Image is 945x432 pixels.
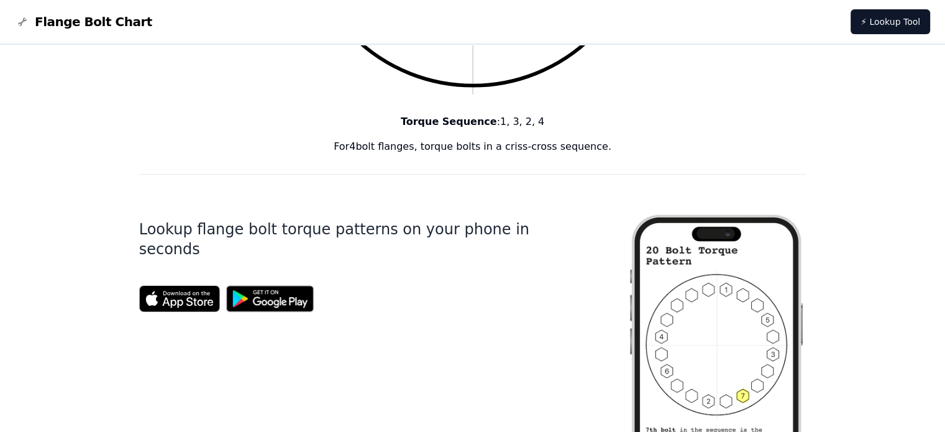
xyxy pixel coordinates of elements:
a: ⚡ Lookup Tool [851,9,930,34]
img: App Store badge for the Flange Bolt Chart app [139,285,220,312]
img: Flange Bolt Chart Logo [15,14,30,29]
a: Flange Bolt Chart LogoFlange Bolt Chart [15,13,152,30]
h1: Lookup flange bolt torque patterns on your phone in seconds [139,219,588,259]
b: Torque Sequence [401,116,497,127]
img: Get it on Google Play [220,279,321,318]
p: For 4 bolt flanges, torque bolts in a criss-cross sequence. [139,139,806,154]
span: Flange Bolt Chart [35,13,152,30]
p: : 1, 3, 2, 4 [139,114,806,129]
